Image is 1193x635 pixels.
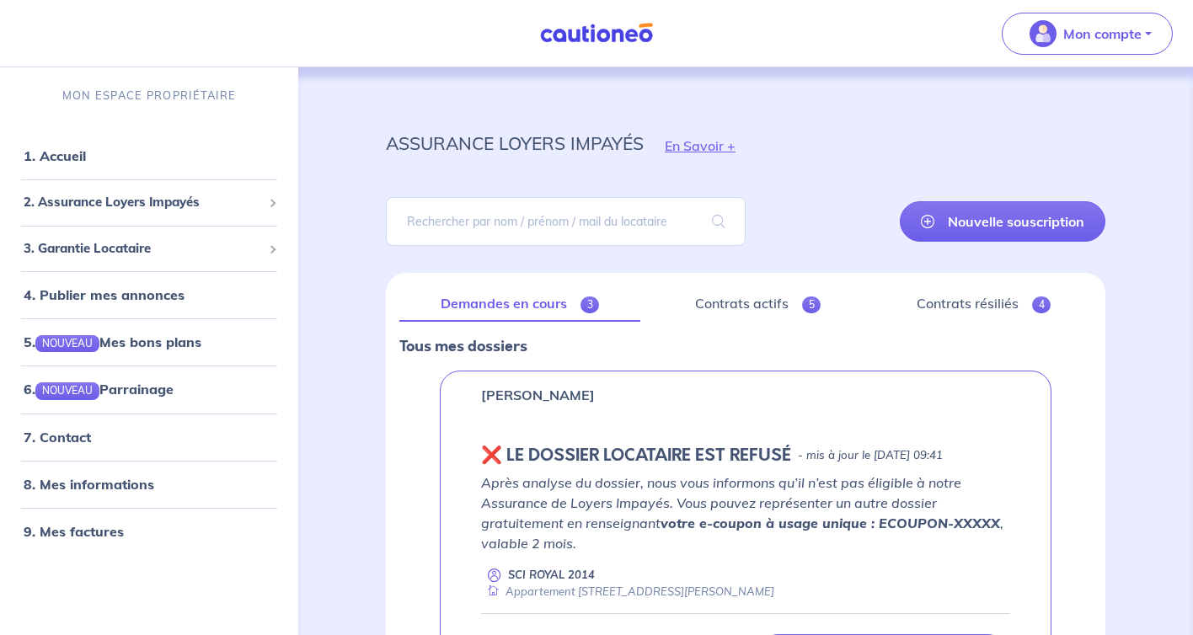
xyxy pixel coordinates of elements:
[7,139,292,173] div: 1. Accueil
[692,198,746,245] span: search
[7,515,292,548] div: 9. Mes factures
[24,239,262,259] span: 3. Garantie Locataire
[24,147,86,164] a: 1. Accueil
[1030,20,1057,47] img: illu_account_valid_menu.svg
[875,286,1092,322] a: Contrats résiliés4
[481,446,1010,466] div: state: REJECTED, Context: NEW,MAYBE-CERTIFICATE,ALONE,LESSOR-DOCUMENTS
[7,186,292,219] div: 2. Assurance Loyers Impayés
[7,372,292,406] div: 6.NOUVEAUParrainage
[580,296,600,313] span: 3
[24,429,91,446] a: 7. Contact
[900,201,1105,242] a: Nouvelle souscription
[7,232,292,265] div: 3. Garantie Locataire
[481,584,774,600] div: Appartement [STREET_ADDRESS][PERSON_NAME]
[654,286,862,322] a: Contrats actifs5
[533,23,660,44] img: Cautioneo
[24,193,262,212] span: 2. Assurance Loyers Impayés
[508,567,595,583] p: SCI ROYAL 2014
[481,385,595,405] p: [PERSON_NAME]
[7,325,292,359] div: 5.NOUVEAUMes bons plans
[386,128,644,158] p: assurance loyers impayés
[7,467,292,501] div: 8. Mes informations
[7,420,292,454] div: 7. Contact
[1063,24,1142,44] p: Mon compte
[62,88,236,104] p: MON ESPACE PROPRIÉTAIRE
[481,446,791,466] h5: ❌️️ LE DOSSIER LOCATAIRE EST REFUSÉ
[24,476,154,493] a: 8. Mes informations
[1032,296,1051,313] span: 4
[24,523,124,540] a: 9. Mes factures
[481,472,1010,553] p: Après analyse du dossier, nous vous informons qu’il n’est pas éligible à notre Assurance de Loyer...
[1002,13,1173,55] button: illu_account_valid_menu.svgMon compte
[802,296,821,313] span: 5
[24,381,174,398] a: 6.NOUVEAUParrainage
[399,286,640,322] a: Demandes en cours3
[7,278,292,312] div: 4. Publier mes annonces
[661,515,1000,531] strong: votre e-coupon à usage unique : ECOUPON-XXXXX
[24,286,185,303] a: 4. Publier mes annonces
[644,121,757,170] button: En Savoir +
[399,335,1092,357] p: Tous mes dossiers
[24,334,201,350] a: 5.NOUVEAUMes bons plans
[798,447,943,464] p: - mis à jour le [DATE] 09:41
[386,197,746,246] input: Rechercher par nom / prénom / mail du locataire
